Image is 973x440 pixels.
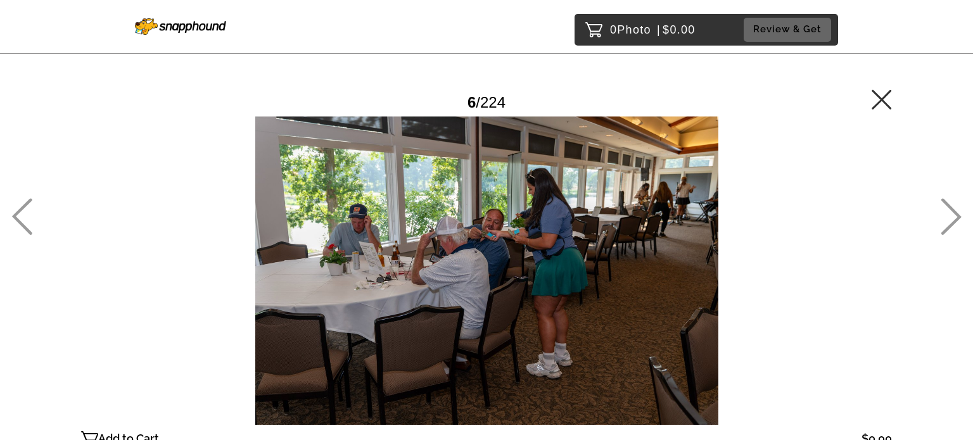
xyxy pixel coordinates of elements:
[744,18,835,41] a: Review & Get
[657,23,661,36] span: |
[610,20,696,40] p: 0 $0.00
[135,18,226,35] img: Snapphound Logo
[480,94,506,111] span: 224
[467,89,506,116] div: /
[744,18,831,41] button: Review & Get
[617,20,651,40] span: Photo
[467,94,476,111] span: 6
